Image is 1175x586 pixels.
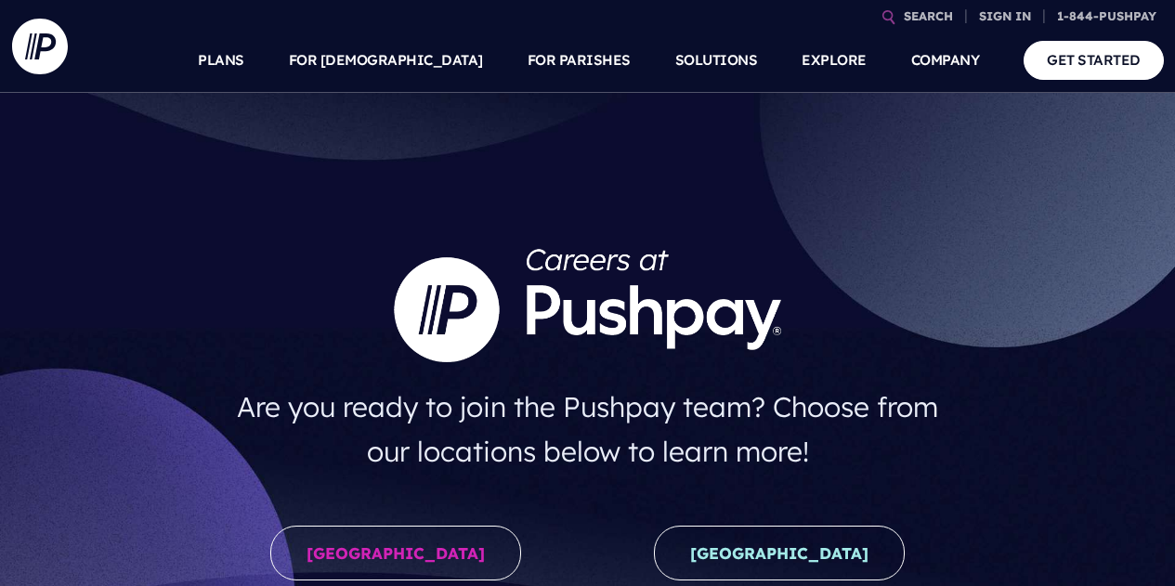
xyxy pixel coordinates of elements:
[218,377,957,481] h4: Are you ready to join the Pushpay team? Choose from our locations below to learn more!
[654,526,905,580] a: [GEOGRAPHIC_DATA]
[528,28,631,93] a: FOR PARISHES
[911,28,980,93] a: COMPANY
[289,28,483,93] a: FOR [DEMOGRAPHIC_DATA]
[802,28,867,93] a: EXPLORE
[1024,41,1164,79] a: GET STARTED
[675,28,758,93] a: SOLUTIONS
[270,526,521,580] a: [GEOGRAPHIC_DATA]
[198,28,244,93] a: PLANS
